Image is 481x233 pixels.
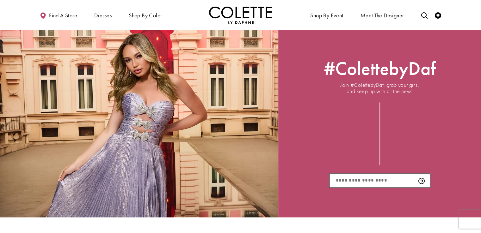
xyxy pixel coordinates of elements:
[129,12,162,19] span: Shop by color
[329,173,430,188] form: Subscribe form
[49,12,77,19] span: Find a store
[94,12,112,19] span: Dresses
[127,6,163,24] span: Shop by color
[361,12,404,19] span: Meet the designer
[419,6,429,24] a: Toggle search
[359,6,406,24] a: Meet the designer
[38,6,79,24] a: Find a store
[413,173,430,188] button: Submit Subscribe
[310,12,343,19] span: Shop By Event
[324,60,436,77] a: Opens in new tab
[329,173,430,188] input: Enter Email Address
[209,6,272,24] a: Visit Home Page
[340,82,419,94] span: Join #ColettebyDaf, grab your girls, and keep up with all the new!
[309,6,345,24] span: Shop By Event
[209,6,272,24] img: Colette by Daphne
[433,6,443,24] a: Check Wishlist
[93,6,113,24] span: Dresses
